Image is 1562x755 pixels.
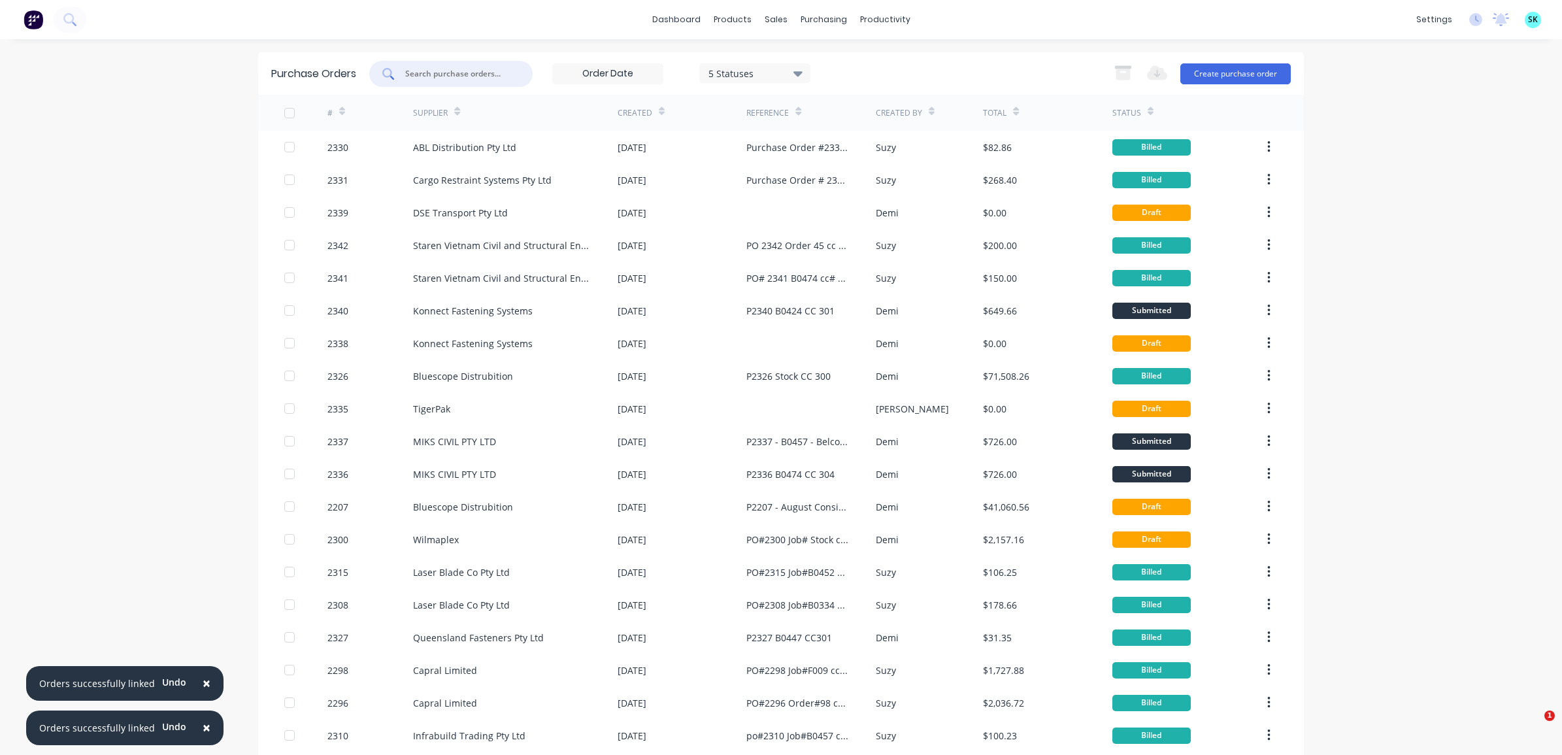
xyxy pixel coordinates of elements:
[746,239,849,252] div: PO 2342 Order 45 cc 305
[746,631,832,645] div: P2327 B0447 CC301
[1112,499,1191,515] div: Draft
[876,533,899,546] div: Demi
[1544,711,1555,721] span: 1
[1518,711,1549,742] iframe: Intercom live chat
[983,402,1006,416] div: $0.00
[876,500,899,514] div: Demi
[618,565,646,579] div: [DATE]
[327,271,348,285] div: 2341
[746,107,789,119] div: Reference
[413,337,533,350] div: Konnect Fastening Systems
[413,107,448,119] div: Supplier
[327,337,348,350] div: 2338
[876,696,896,710] div: Suzy
[876,206,899,220] div: Demi
[404,67,512,80] input: Search purchase orders...
[746,565,849,579] div: PO#2315 Job#B0452 cc#302
[327,304,348,318] div: 2340
[876,271,896,285] div: Suzy
[746,729,849,743] div: po#2310 Job#B0457 cc#302
[746,598,849,612] div: PO#2308 Job#B0334 cc#302
[39,677,155,690] div: Orders successfully linked
[618,435,646,448] div: [DATE]
[413,141,516,154] div: ABL Distribution Pty Ltd
[413,598,510,612] div: Laser Blade Co Pty Ltd
[1112,237,1191,254] div: Billed
[983,239,1017,252] div: $200.00
[39,721,155,735] div: Orders successfully linked
[1112,303,1191,319] div: Submitted
[1112,335,1191,352] div: Draft
[1112,695,1191,711] div: Billed
[413,239,591,252] div: Staren Vietnam Civil and Structural Engineers Group
[1112,368,1191,384] div: Billed
[618,173,646,187] div: [DATE]
[327,239,348,252] div: 2342
[327,565,348,579] div: 2315
[1112,107,1141,119] div: Status
[1112,629,1191,646] div: Billed
[746,141,849,154] div: Purchase Order #2330 Job: NA Stock cc: 240
[327,500,348,514] div: 2207
[746,696,849,710] div: PO#2296 Order#98 cc#302
[618,631,646,645] div: [DATE]
[983,598,1017,612] div: $178.66
[983,206,1006,220] div: $0.00
[618,337,646,350] div: [DATE]
[746,173,849,187] div: Purchase Order # 2331 Job: Stock cc: 230
[983,631,1012,645] div: $31.35
[618,467,646,481] div: [DATE]
[746,533,849,546] div: PO#2300 Job# Stock cc#230
[618,729,646,743] div: [DATE]
[1112,401,1191,417] div: Draft
[983,467,1017,481] div: $726.00
[327,598,348,612] div: 2308
[876,467,899,481] div: Demi
[413,729,525,743] div: Infrabuild Trading Pty Ltd
[413,173,552,187] div: Cargo Restraint Systems Pty Ltd
[327,107,333,119] div: #
[413,369,513,383] div: Bluescope Distrubition
[327,533,348,546] div: 2300
[203,674,210,692] span: ×
[413,206,508,220] div: DSE Transport Pty Ltd
[876,141,896,154] div: Suzy
[618,663,646,677] div: [DATE]
[1410,10,1459,29] div: settings
[876,304,899,318] div: Demi
[271,66,356,82] div: Purchase Orders
[155,673,193,692] button: Undo
[203,718,210,737] span: ×
[24,10,43,29] img: Factory
[618,500,646,514] div: [DATE]
[618,402,646,416] div: [DATE]
[327,402,348,416] div: 2335
[983,141,1012,154] div: $82.86
[618,598,646,612] div: [DATE]
[618,141,646,154] div: [DATE]
[1528,14,1538,25] span: SK
[553,64,663,84] input: Order Date
[983,369,1029,383] div: $71,508.26
[190,713,224,744] button: Close
[746,663,849,677] div: PO#2298 Job#F009 cc#302
[708,66,802,80] div: 5 Statuses
[854,10,917,29] div: productivity
[876,369,899,383] div: Demi
[1112,662,1191,679] div: Billed
[413,631,544,645] div: Queensland Fasteners Pty Ltd
[746,467,835,481] div: P2336 B0474 CC 304
[1180,63,1291,84] button: Create purchase order
[413,500,513,514] div: Bluescope Distrubition
[983,173,1017,187] div: $268.40
[983,337,1006,350] div: $0.00
[983,107,1006,119] div: Total
[413,304,533,318] div: Konnect Fastening Systems
[876,107,922,119] div: Created By
[1112,531,1191,548] div: Draft
[983,696,1024,710] div: $2,036.72
[746,304,835,318] div: P2340 B0424 CC 301
[1112,172,1191,188] div: Billed
[618,696,646,710] div: [DATE]
[327,369,348,383] div: 2326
